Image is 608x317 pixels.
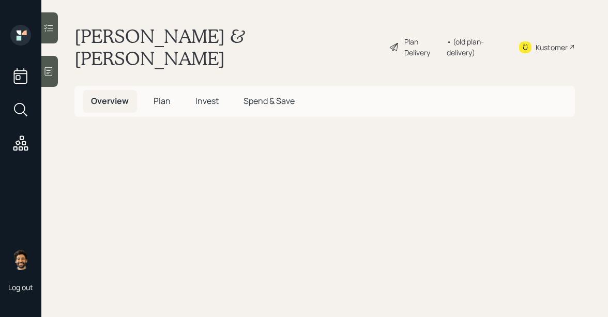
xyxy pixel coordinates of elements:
[8,282,33,292] div: Log out
[74,25,381,69] h1: [PERSON_NAME] & [PERSON_NAME]
[404,36,442,58] div: Plan Delivery
[195,95,219,107] span: Invest
[536,42,568,53] div: Kustomer
[244,95,295,107] span: Spend & Save
[10,249,31,270] img: eric-schwartz-headshot.png
[447,36,506,58] div: • (old plan-delivery)
[91,95,129,107] span: Overview
[154,95,171,107] span: Plan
